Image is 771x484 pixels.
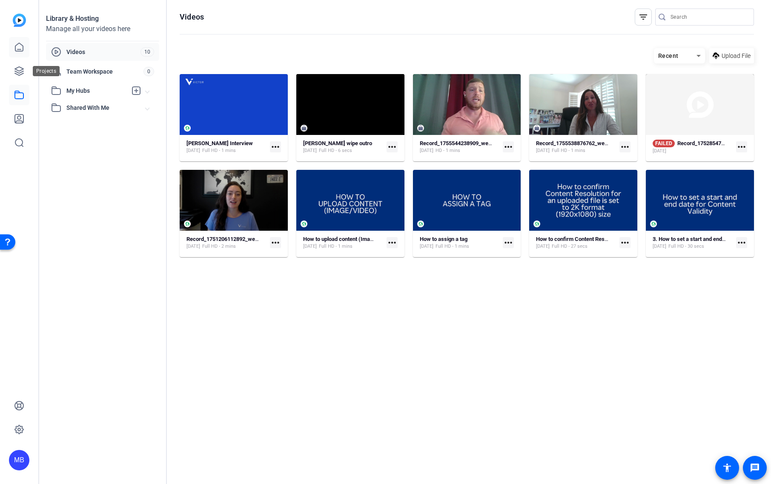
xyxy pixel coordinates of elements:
button: Upload File [709,48,754,63]
span: Full HD - 27 secs [552,243,588,250]
span: Team Workspace [66,67,143,76]
span: Shared With Me [66,103,146,112]
a: How to confirm Content Resolution for an uploaded file is set to 2K format (1920x1080) size[DATE]... [536,236,616,250]
span: Full HD - 1 mins [319,243,353,250]
span: Full HD - 1 mins [202,147,236,154]
mat-expansion-panel-header: My Hubs [46,82,159,99]
div: Library & Hosting [46,14,159,24]
span: [DATE] [420,147,433,154]
span: HD - 1 mins [436,147,460,154]
mat-icon: more_horiz [503,141,514,152]
strong: Record_1752854762423_screen [677,140,756,146]
span: [DATE] [303,147,317,154]
span: [DATE] [536,147,550,154]
strong: [PERSON_NAME] Interview [186,140,253,146]
mat-icon: more_horiz [387,237,398,248]
span: Full HD - 30 secs [668,243,704,250]
mat-icon: more_horiz [270,141,281,152]
strong: How to assign a tag [420,236,467,242]
span: [DATE] [303,243,317,250]
div: Manage all your videos here [46,24,159,34]
mat-icon: filter_list [638,12,648,22]
mat-icon: message [750,463,760,473]
mat-icon: more_horiz [387,141,398,152]
span: Full HD - 1 mins [552,147,585,154]
mat-icon: more_horiz [619,141,631,152]
mat-icon: accessibility [722,463,732,473]
div: MB [9,450,29,470]
mat-icon: more_horiz [736,141,747,152]
span: [DATE] [653,148,666,155]
span: My Hubs [66,86,127,95]
span: Full HD - 2 mins [202,243,236,250]
a: Record_1755544238909_webcam[DATE]HD - 1 mins [420,140,500,154]
span: Full HD - 1 mins [436,243,469,250]
span: Videos [66,48,140,56]
strong: [PERSON_NAME] wipe outro [303,140,372,146]
span: [DATE] [186,147,200,154]
div: Projects [33,66,60,76]
a: 3. How to set a start and end date for Content Validity[DATE]Full HD - 30 secs [653,236,733,250]
strong: How to confirm Content Resolution for an uploaded file is set to 2K format (1920x1080) size [536,236,759,242]
img: blue-gradient.svg [13,14,26,27]
a: [PERSON_NAME] Interview[DATE]Full HD - 1 mins [186,140,267,154]
a: FAILEDRecord_1752854762423_screen[DATE] [653,140,733,155]
a: Record_1755538876762_webcam[DATE]Full HD - 1 mins [536,140,616,154]
a: [PERSON_NAME] wipe outro[DATE]Full HD - 6 secs [303,140,383,154]
span: [DATE] [186,243,200,250]
span: [DATE] [653,243,666,250]
mat-icon: more_horiz [736,237,747,248]
a: Record_1751206112892_webcam[DATE]Full HD - 2 mins [186,236,267,250]
strong: Record_1751206112892_webcam [186,236,269,242]
span: FAILED [653,140,675,147]
span: 10 [140,47,154,57]
mat-expansion-panel-header: Shared With Me [46,99,159,116]
strong: Record_1755538876762_webcam [536,140,618,146]
strong: How to upload content (Image/Video) [303,236,394,242]
mat-icon: more_horiz [270,237,281,248]
mat-icon: more_horiz [503,237,514,248]
span: Recent [658,52,679,59]
span: [DATE] [420,243,433,250]
input: Search [671,12,747,22]
mat-icon: more_horiz [619,237,631,248]
span: Upload File [722,52,751,60]
strong: Record_1755544238909_webcam [420,140,502,146]
span: Full HD - 6 secs [319,147,352,154]
a: How to upload content (Image/Video)[DATE]Full HD - 1 mins [303,236,383,250]
h1: Videos [180,12,204,22]
a: How to assign a tag[DATE]Full HD - 1 mins [420,236,500,250]
span: 0 [143,67,154,76]
span: [DATE] [536,243,550,250]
